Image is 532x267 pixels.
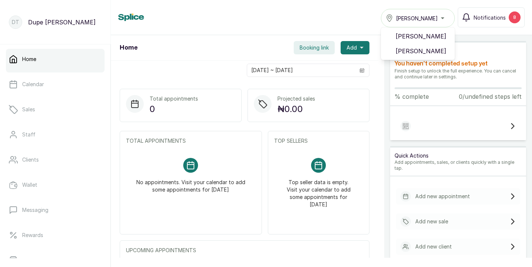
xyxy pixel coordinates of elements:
span: Booking link [300,44,329,51]
a: Staff [6,124,105,145]
span: [PERSON_NAME] [396,14,438,22]
p: Clients [22,156,39,163]
button: Notifications8 [458,7,525,27]
p: Calendar [22,81,44,88]
span: Add [347,44,357,51]
button: Booking link [294,41,335,54]
p: TOTAL APPOINTMENTS [126,137,256,145]
p: 0/undefined steps left [459,92,522,101]
p: Top seller data is empty. Visit your calendar to add some appointments for [DATE] [283,173,354,208]
button: [PERSON_NAME] [381,9,455,27]
p: Finish setup to unlock the full experience. You can cancel and continue later in settings. [395,68,522,80]
p: TOP SELLERS [274,137,363,145]
ul: [PERSON_NAME] [381,27,455,60]
p: Dupe [PERSON_NAME] [28,18,96,27]
a: Home [6,49,105,70]
div: 8 [509,11,521,23]
p: Staff [22,131,35,138]
a: Wallet [6,175,105,195]
p: DT [12,18,19,26]
p: Home [22,55,36,63]
p: Add new sale [415,218,448,225]
a: Rewards [6,225,105,246]
p: ₦0.00 [277,102,315,116]
p: % complete [395,92,429,101]
svg: calendar [359,68,365,73]
p: Messaging [22,206,48,214]
p: Quick Actions [395,152,522,159]
p: 0 [150,102,198,116]
a: Sales [6,99,105,120]
a: Messaging [6,200,105,220]
button: Add [341,41,369,54]
a: Calendar [6,74,105,95]
input: Select date [247,64,355,77]
span: Notifications [474,14,506,21]
p: Total appointments [150,95,198,102]
p: Add new client [415,243,452,250]
p: Add new appointment [415,193,470,200]
p: UPCOMING APPOINTMENTS [126,247,363,254]
a: Clients [6,149,105,170]
h1: Home [120,43,137,52]
p: No appointments. Visit your calendar to add some appointments for [DATE] [135,173,247,193]
span: [PERSON_NAME] [396,32,449,41]
p: Add appointments, sales, or clients quickly with a single tap. [395,159,522,171]
span: [PERSON_NAME] [396,47,449,55]
p: Catalogue [22,257,48,264]
p: Rewards [22,231,43,239]
p: Projected sales [277,95,315,102]
h2: You haven’t completed setup yet [395,59,522,68]
p: Sales [22,106,35,113]
p: Wallet [22,181,37,189]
